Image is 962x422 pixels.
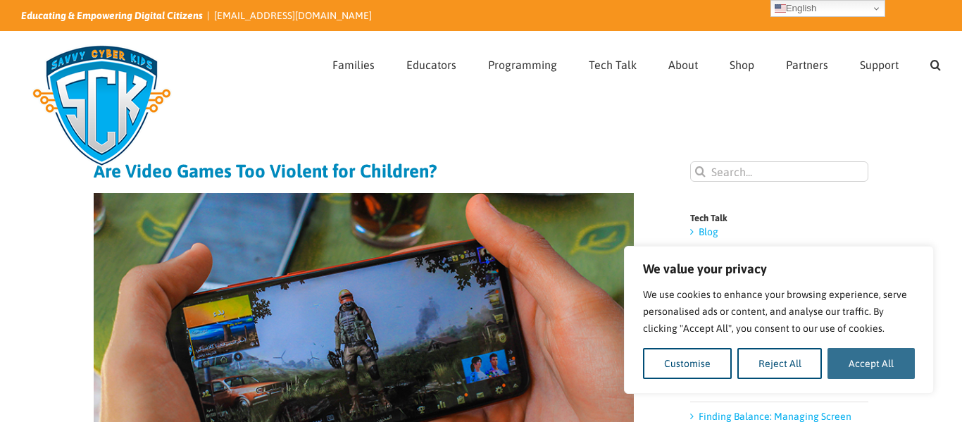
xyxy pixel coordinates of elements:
[699,226,718,237] a: Blog
[690,161,868,182] input: Search...
[21,35,182,176] img: Savvy Cyber Kids Logo
[332,32,375,94] a: Families
[786,32,828,94] a: Partners
[690,213,868,223] h4: Tech Talk
[668,59,698,70] span: About
[827,348,915,379] button: Accept All
[488,59,557,70] span: Programming
[332,32,941,94] nav: Main Menu
[860,32,899,94] a: Support
[214,10,372,21] a: [EMAIL_ADDRESS][DOMAIN_NAME]
[21,10,203,21] i: Educating & Empowering Digital Citizens
[488,32,557,94] a: Programming
[406,32,456,94] a: Educators
[668,32,698,94] a: About
[643,348,732,379] button: Customise
[589,59,637,70] span: Tech Talk
[930,32,941,94] a: Search
[643,261,915,278] p: We value your privacy
[786,59,828,70] span: Partners
[860,59,899,70] span: Support
[643,286,915,337] p: We use cookies to enhance your browsing experience, serve personalised ads or content, and analys...
[730,32,754,94] a: Shop
[737,348,823,379] button: Reject All
[94,161,634,181] h1: Are Video Games Too Violent for Children?
[775,3,786,14] img: en
[690,161,711,182] input: Search
[730,59,754,70] span: Shop
[332,59,375,70] span: Families
[589,32,637,94] a: Tech Talk
[406,59,456,70] span: Educators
